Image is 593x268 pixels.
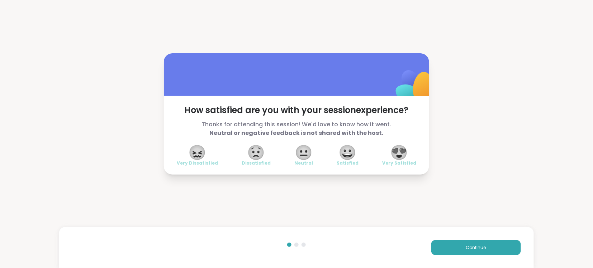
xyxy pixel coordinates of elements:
span: 😍 [390,146,408,159]
button: Continue [431,240,521,255]
span: Continue [466,244,486,251]
span: Very Dissatisfied [177,160,218,166]
span: Thanks for attending this session! We'd love to know how it went. [177,120,416,137]
span: Very Satisfied [382,160,416,166]
span: Neutral [294,160,313,166]
span: 😐 [295,146,313,159]
span: 😀 [339,146,357,159]
span: Satisfied [337,160,359,166]
span: Dissatisfied [242,160,271,166]
b: Neutral or negative feedback is not shared with the host. [210,129,384,137]
img: ShareWell Logomark [379,52,450,123]
span: How satisfied are you with your session experience? [177,104,416,116]
span: 😖 [189,146,207,159]
span: 😟 [247,146,265,159]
